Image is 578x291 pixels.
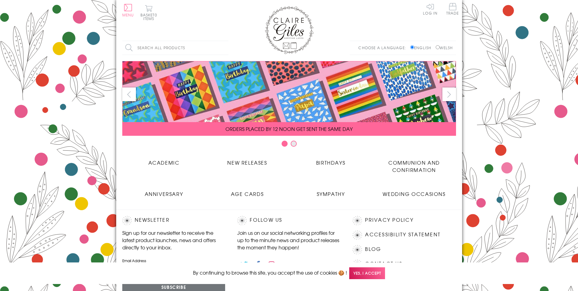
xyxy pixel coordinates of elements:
span: Age Cards [231,190,264,197]
a: Contact Us [365,260,402,268]
input: Search [222,41,228,55]
label: Welsh [436,45,453,50]
span: Trade [446,3,459,15]
a: Blog [365,245,381,253]
span: Communion and Confirmation [388,159,440,173]
span: Academic [148,159,180,166]
span: ORDERS PLACED BY 12 NOON GET SENT THE SAME DAY [225,125,353,132]
a: Accessibility Statement [365,231,441,239]
a: Anniversary [122,186,206,197]
a: Communion and Confirmation [373,154,456,173]
span: Anniversary [145,190,183,197]
a: Sympathy [289,186,373,197]
button: Basket0 items [140,5,157,20]
button: Menu [122,4,134,17]
p: Choose a language: [358,45,409,50]
a: Birthdays [289,154,373,166]
a: Trade [446,3,459,16]
a: Log In [423,3,438,15]
a: Age Cards [206,186,289,197]
button: Carousel Page 1 (Current Slide) [282,141,288,147]
button: Carousel Page 2 [291,141,297,147]
label: English [410,45,434,50]
span: 0 items [143,12,157,21]
span: Menu [122,12,134,18]
div: Carousel Pagination [122,140,456,150]
a: Wedding Occasions [373,186,456,197]
p: Sign up for our newsletter to receive the latest product launches, news and offers directly to yo... [122,229,225,251]
a: Privacy Policy [365,216,413,224]
input: Welsh [436,45,440,49]
button: next [442,87,456,101]
img: Claire Giles Greetings Cards [265,6,313,54]
h2: Follow Us [237,216,340,225]
button: prev [122,87,136,101]
span: New Releases [227,159,267,166]
span: Sympathy [317,190,345,197]
input: English [410,45,414,49]
span: Yes, I accept [349,267,385,279]
a: Academic [122,154,206,166]
label: Email Address [122,258,225,263]
h2: Newsletter [122,216,225,225]
span: Wedding Occasions [383,190,445,197]
a: New Releases [206,154,289,166]
input: Search all products [122,41,228,55]
p: Join us on our social networking profiles for up to the minute news and product releases the mome... [237,229,340,251]
span: Birthdays [316,159,345,166]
